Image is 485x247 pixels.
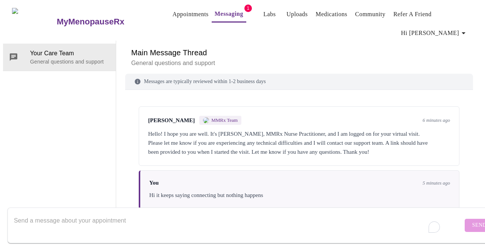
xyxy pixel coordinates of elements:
[148,117,195,124] span: [PERSON_NAME]
[355,9,386,20] a: Community
[30,49,110,58] span: Your Care Team
[283,7,311,22] button: Uploads
[423,180,450,186] span: 5 minutes ago
[56,9,154,35] a: MyMenopauseRx
[149,180,159,186] span: You
[244,5,252,12] span: 1
[401,28,468,38] span: Hi [PERSON_NAME]
[390,7,435,22] button: Refer a Friend
[352,7,389,22] button: Community
[203,117,209,123] img: MMRX
[393,9,432,20] a: Refer a Friend
[3,44,116,71] div: Your Care TeamGeneral questions and support
[212,6,246,23] button: Messaging
[258,7,282,22] button: Labs
[14,213,463,237] textarea: To enrich screen reader interactions, please activate Accessibility in Grammarly extension settings
[286,9,308,20] a: Uploads
[148,129,450,156] div: Hello! I hope you are well. It's [PERSON_NAME], MMRx Nurse Practitioner, and I am logged on for y...
[131,47,467,59] h6: Main Message Thread
[30,58,110,65] p: General questions and support
[211,117,238,123] span: MMRx Team
[312,7,350,22] button: Medications
[315,9,347,20] a: Medications
[125,74,473,90] div: Messages are typically reviewed within 1-2 business days
[423,117,450,123] span: 6 minutes ago
[173,9,209,20] a: Appointments
[12,8,56,36] img: MyMenopauseRx Logo
[57,17,124,27] h3: MyMenopauseRx
[398,26,471,41] button: Hi [PERSON_NAME]
[263,9,276,20] a: Labs
[149,191,450,200] div: Hi it keeps saying connecting but nothing happens
[131,59,467,68] p: General questions and support
[170,7,212,22] button: Appointments
[215,9,243,19] a: Messaging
